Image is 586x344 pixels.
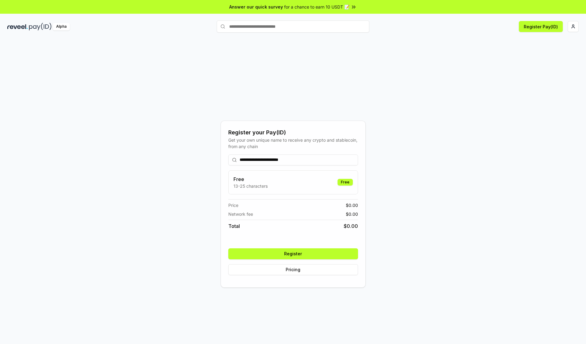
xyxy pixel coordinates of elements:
[228,211,253,217] span: Network fee
[29,23,52,30] img: pay_id
[228,202,238,208] span: Price
[228,222,240,230] span: Total
[233,183,268,189] p: 13-25 characters
[228,248,358,259] button: Register
[53,23,70,30] div: Alpha
[233,176,268,183] h3: Free
[346,202,358,208] span: $ 0.00
[284,4,349,10] span: for a chance to earn 10 USDT 📝
[338,179,353,186] div: Free
[228,128,358,137] div: Register your Pay(ID)
[346,211,358,217] span: $ 0.00
[228,264,358,275] button: Pricing
[7,23,28,30] img: reveel_dark
[229,4,283,10] span: Answer our quick survey
[228,137,358,150] div: Get your own unique name to receive any crypto and stablecoin, from any chain
[344,222,358,230] span: $ 0.00
[519,21,563,32] button: Register Pay(ID)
